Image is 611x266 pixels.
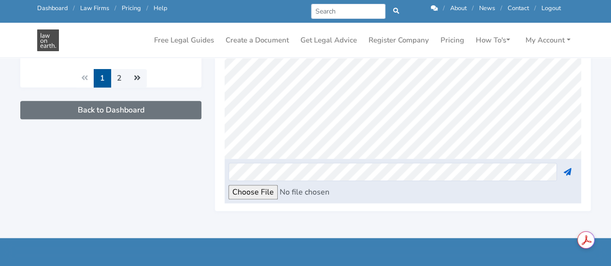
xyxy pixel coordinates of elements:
[37,29,59,51] img: Law On Earth
[146,4,148,13] span: /
[443,4,445,13] span: /
[73,4,75,13] span: /
[508,4,529,13] a: Contact
[150,31,218,50] a: Free Legal Guides
[472,4,474,13] span: /
[472,31,514,50] a: How To's
[111,69,128,87] a: 2
[37,4,68,13] a: Dashboard
[311,4,386,19] input: Search
[541,4,561,13] a: Logout
[80,4,109,13] a: Law Firms
[222,31,293,50] a: Create a Document
[534,4,536,13] span: /
[437,31,468,50] a: Pricing
[114,4,116,13] span: /
[522,31,574,50] a: My Account
[450,4,467,13] a: About
[20,101,201,119] a: Back to Dashboard
[297,31,361,50] a: Get Legal Advice
[500,4,502,13] span: /
[94,69,111,87] span: 1
[75,69,94,87] li: « Previous
[365,31,433,50] a: Register Company
[20,69,201,87] nav: Page navigation
[122,4,141,13] a: Pricing
[479,4,495,13] a: News
[128,69,147,87] a: Next »
[154,4,167,13] a: Help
